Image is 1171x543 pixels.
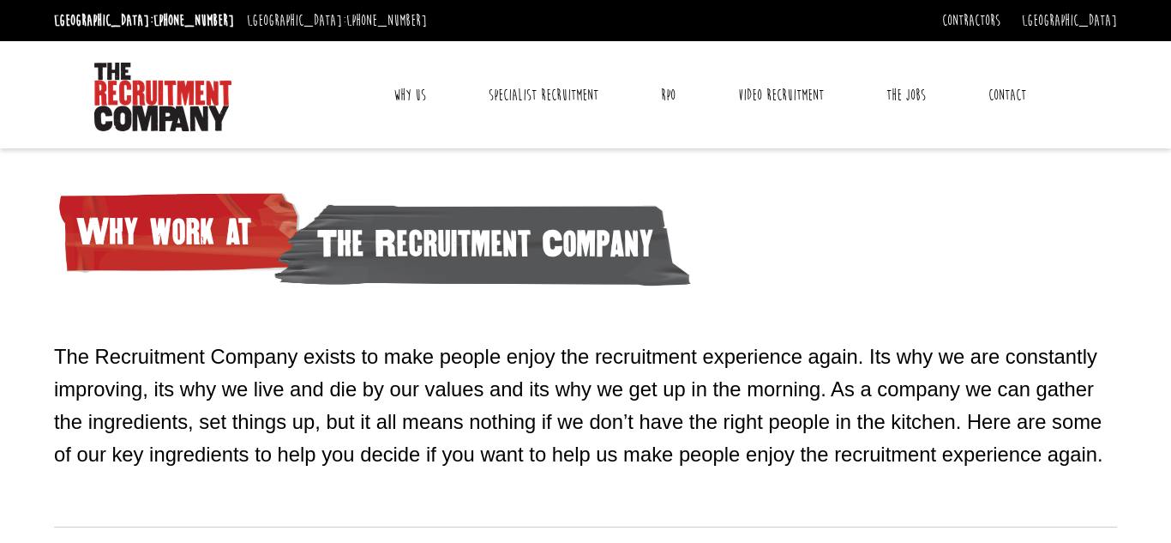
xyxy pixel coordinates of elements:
[54,341,1117,471] p: The Recruitment Company exists to make people enjoy the recruitment experience again. Its why we ...
[976,74,1039,117] a: Contact
[94,63,231,131] img: The Recruitment Company
[942,11,1000,30] a: Contractors
[346,11,427,30] a: [PHONE_NUMBER]
[1022,11,1117,30] a: [GEOGRAPHIC_DATA]
[243,7,431,34] li: [GEOGRAPHIC_DATA]:
[476,74,611,117] a: Specialist Recruitment
[50,7,238,34] li: [GEOGRAPHIC_DATA]:
[725,74,837,117] a: Video Recruitment
[381,74,439,117] a: Why Us
[648,74,688,117] a: RPO
[54,184,305,280] span: Why work at
[153,11,234,30] a: [PHONE_NUMBER]
[273,196,692,292] span: The Recruitment Company
[874,74,939,117] a: The Jobs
